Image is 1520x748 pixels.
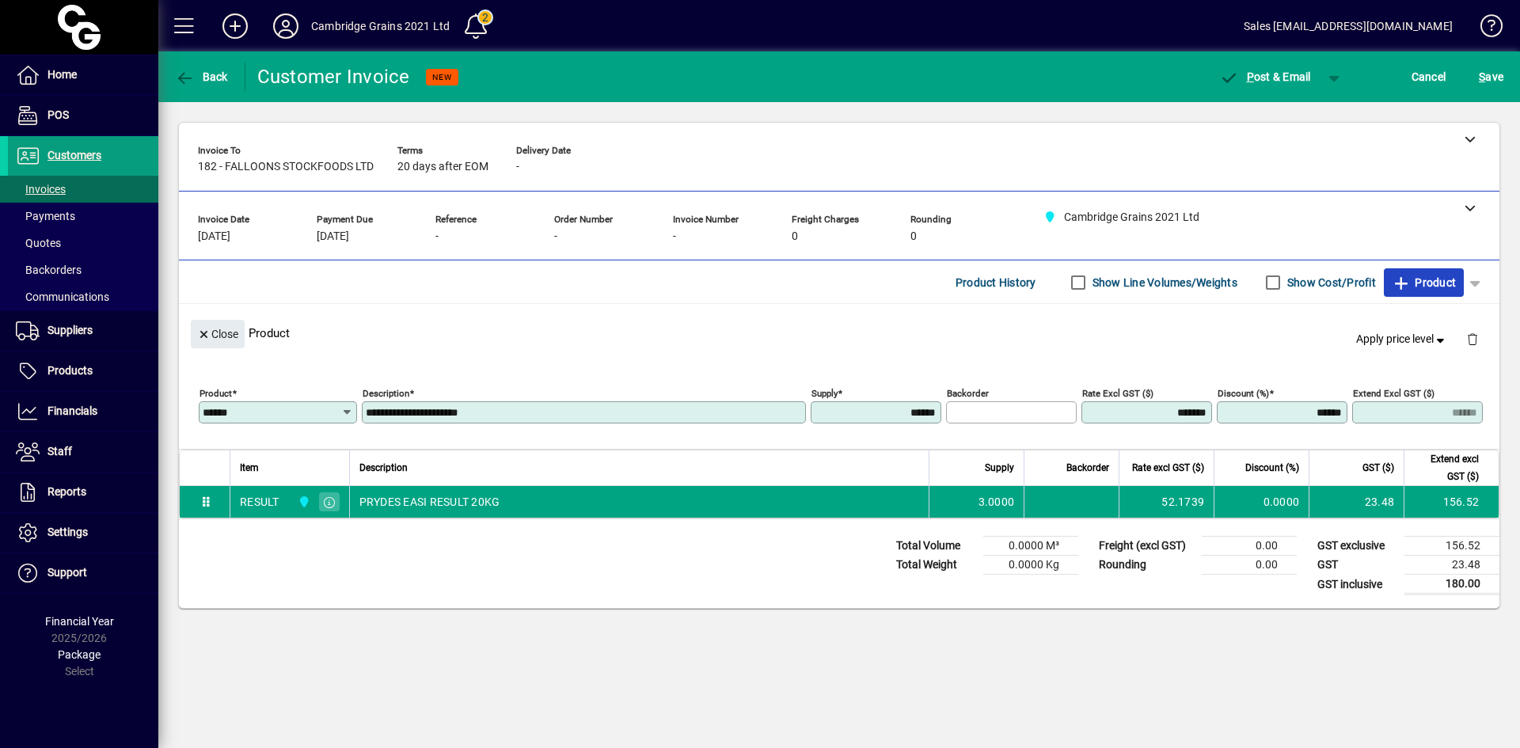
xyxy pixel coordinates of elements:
span: Reports [47,485,86,498]
span: 0 [792,230,798,243]
button: Apply price level [1350,325,1454,354]
span: Product History [956,270,1036,295]
span: Home [47,68,77,81]
span: Suppliers [47,324,93,336]
button: Post & Email [1211,63,1319,91]
span: ost & Email [1219,70,1311,83]
mat-label: Description [363,388,409,399]
a: Staff [8,432,158,472]
mat-label: Discount (%) [1218,388,1269,399]
span: Back [175,70,228,83]
td: Total Weight [888,556,983,575]
span: Backorder [1066,459,1109,477]
button: Profile [260,12,311,40]
span: PRYDES EASI RESULT 20KG [359,494,500,510]
span: Support [47,566,87,579]
span: 20 days after EOM [397,161,488,173]
div: Product [179,304,1499,362]
span: 0 [910,230,917,243]
span: Settings [47,526,88,538]
span: S [1479,70,1485,83]
span: - [516,161,519,173]
span: Financial Year [45,615,114,628]
td: 156.52 [1404,486,1499,518]
button: Add [210,12,260,40]
mat-label: Supply [811,388,838,399]
a: Products [8,351,158,391]
span: Close [197,321,238,347]
span: 3.0000 [978,494,1015,510]
span: [DATE] [198,230,230,243]
label: Show Cost/Profit [1284,275,1376,290]
td: 23.48 [1404,556,1499,575]
td: GST [1309,556,1404,575]
mat-label: Product [199,388,232,399]
span: Apply price level [1356,331,1448,347]
span: Cancel [1412,64,1446,89]
button: Product [1384,268,1464,297]
a: POS [8,96,158,135]
td: 0.00 [1202,537,1297,556]
span: Communications [16,290,109,303]
div: RESULT [240,494,279,510]
span: Staff [47,445,72,458]
a: Communications [8,283,158,310]
span: Cambridge Grains 2021 Ltd [294,493,312,511]
span: [DATE] [317,230,349,243]
span: Item [240,459,259,477]
span: GST ($) [1362,459,1394,477]
button: Close [191,320,245,348]
a: Financials [8,392,158,431]
button: Cancel [1408,63,1450,91]
span: POS [47,108,69,121]
button: Delete [1453,320,1491,358]
app-page-header-button: Back [158,63,245,91]
td: 0.0000 M³ [983,537,1078,556]
app-page-header-button: Close [187,326,249,340]
button: Back [171,63,232,91]
app-page-header-button: Delete [1453,332,1491,346]
td: 0.0000 [1214,486,1309,518]
a: Support [8,553,158,593]
td: 0.00 [1202,556,1297,575]
td: 0.0000 Kg [983,556,1078,575]
a: Settings [8,513,158,552]
a: Reports [8,473,158,512]
a: Backorders [8,256,158,283]
span: - [435,230,439,243]
a: Knowledge Base [1469,3,1500,55]
div: Sales [EMAIL_ADDRESS][DOMAIN_NAME] [1244,13,1453,39]
span: Financials [47,404,97,417]
span: Rate excl GST ($) [1132,459,1204,477]
mat-label: Backorder [947,388,989,399]
a: Invoices [8,176,158,203]
button: Product History [949,268,1043,297]
span: Quotes [16,237,61,249]
td: Total Volume [888,537,983,556]
mat-label: Extend excl GST ($) [1353,388,1434,399]
div: Customer Invoice [257,64,410,89]
td: 23.48 [1309,486,1404,518]
div: 52.1739 [1129,494,1204,510]
a: Payments [8,203,158,230]
span: Invoices [16,183,66,196]
span: Package [58,648,101,661]
span: ave [1479,64,1503,89]
span: Product [1392,270,1456,295]
span: Backorders [16,264,82,276]
td: 156.52 [1404,537,1499,556]
span: Products [47,364,93,377]
td: GST exclusive [1309,537,1404,556]
span: Payments [16,210,75,222]
span: 182 - FALLOONS STOCKFOODS LTD [198,161,374,173]
span: - [673,230,676,243]
mat-label: Rate excl GST ($) [1082,388,1153,399]
span: Description [359,459,408,477]
span: NEW [432,72,452,82]
button: Save [1475,63,1507,91]
span: Supply [985,459,1014,477]
span: Customers [47,149,101,161]
td: GST inclusive [1309,575,1404,594]
td: Rounding [1091,556,1202,575]
span: - [554,230,557,243]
